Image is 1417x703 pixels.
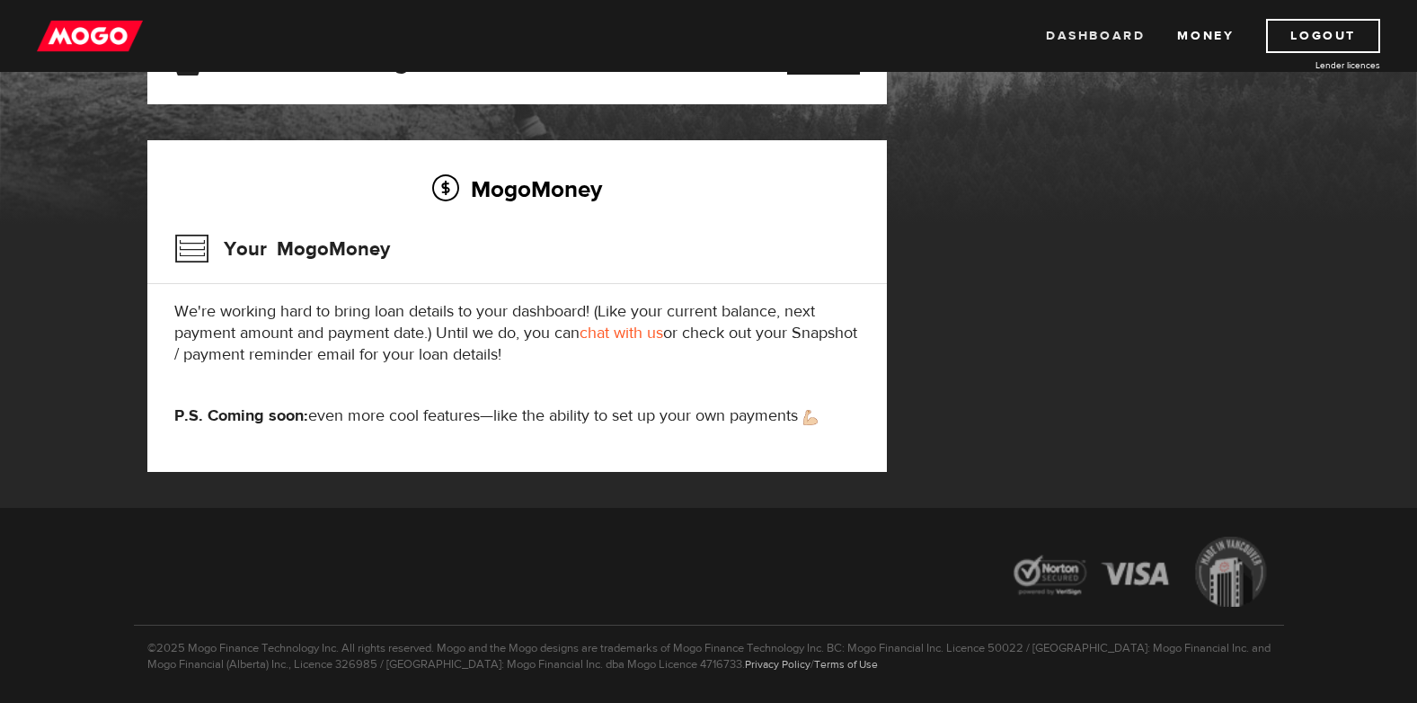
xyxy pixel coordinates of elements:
h2: MogoMoney [174,170,860,208]
a: Dashboard [1046,19,1145,53]
a: chat with us [580,323,663,343]
iframe: LiveChat chat widget [1058,285,1417,703]
p: even more cool features—like the ability to set up your own payments [174,405,860,427]
p: We're working hard to bring loan details to your dashboard! (Like your current balance, next paym... [174,301,860,366]
strong: P.S. Coming soon: [174,405,308,426]
p: ©2025 Mogo Finance Technology Inc. All rights reserved. Mogo and the Mogo designs are trademarks ... [134,625,1284,672]
a: Terms of Use [814,657,878,672]
img: strong arm emoji [803,410,818,425]
a: Money [1177,19,1234,53]
h3: Your MogoMoney [174,226,390,272]
a: Privacy Policy [745,657,810,672]
a: Lender licences [1245,58,1380,72]
a: Logout [1266,19,1380,53]
img: legal-icons-92a2ffecb4d32d839781d1b4e4802d7b.png [996,523,1284,625]
img: mogo_logo-11ee424be714fa7cbb0f0f49df9e16ec.png [37,19,143,53]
